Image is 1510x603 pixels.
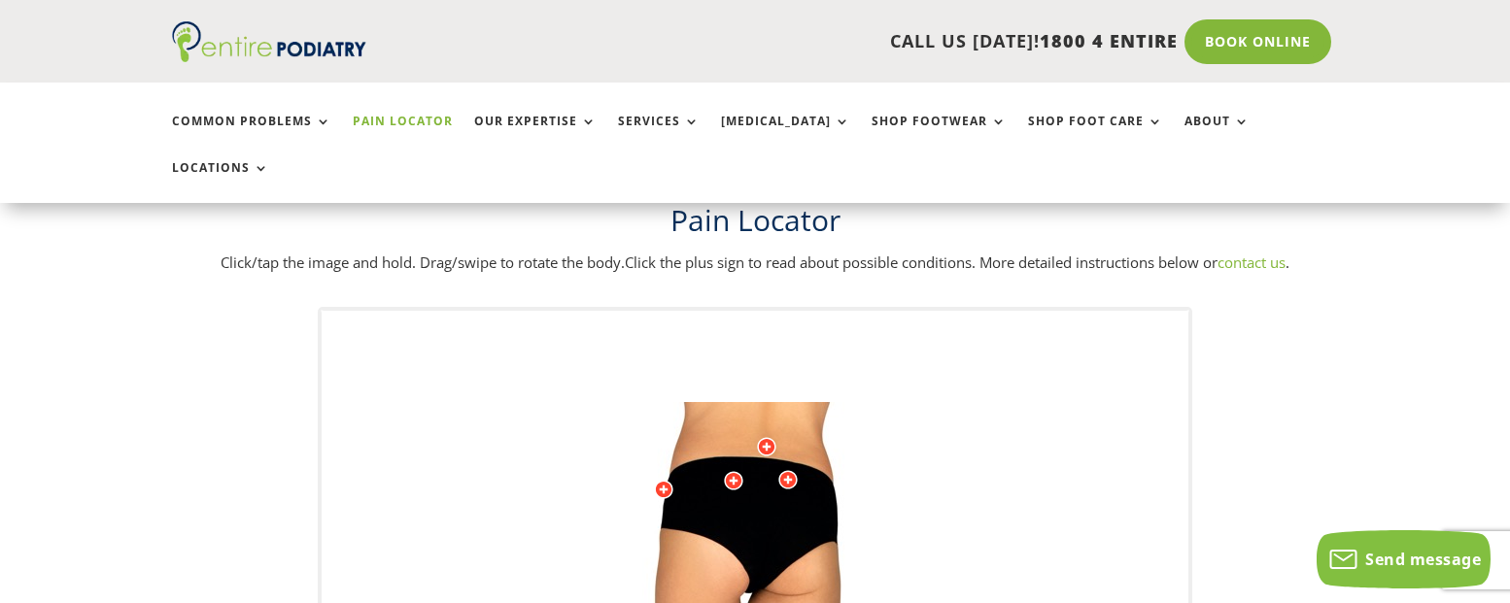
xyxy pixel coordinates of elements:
[1218,252,1286,272] a: contact us
[1317,530,1491,588] button: Send message
[172,115,331,156] a: Common Problems
[441,29,1178,54] p: CALL US [DATE]!
[721,115,850,156] a: [MEDICAL_DATA]
[221,252,625,272] span: Click/tap the image and hold. Drag/swipe to rotate the body.
[474,115,597,156] a: Our Expertise
[1184,115,1250,156] a: About
[1184,19,1331,64] a: Book Online
[1040,29,1178,52] span: 1800 4 ENTIRE
[353,115,453,156] a: Pain Locator
[1028,115,1163,156] a: Shop Foot Care
[172,47,366,66] a: Entire Podiatry
[872,115,1007,156] a: Shop Footwear
[172,200,1338,251] h1: Pain Locator
[625,252,1289,272] span: Click the plus sign to read about possible conditions. More detailed instructions below or .
[172,21,366,62] img: logo (1)
[172,161,269,203] a: Locations
[1365,549,1481,570] span: Send message
[618,115,700,156] a: Services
